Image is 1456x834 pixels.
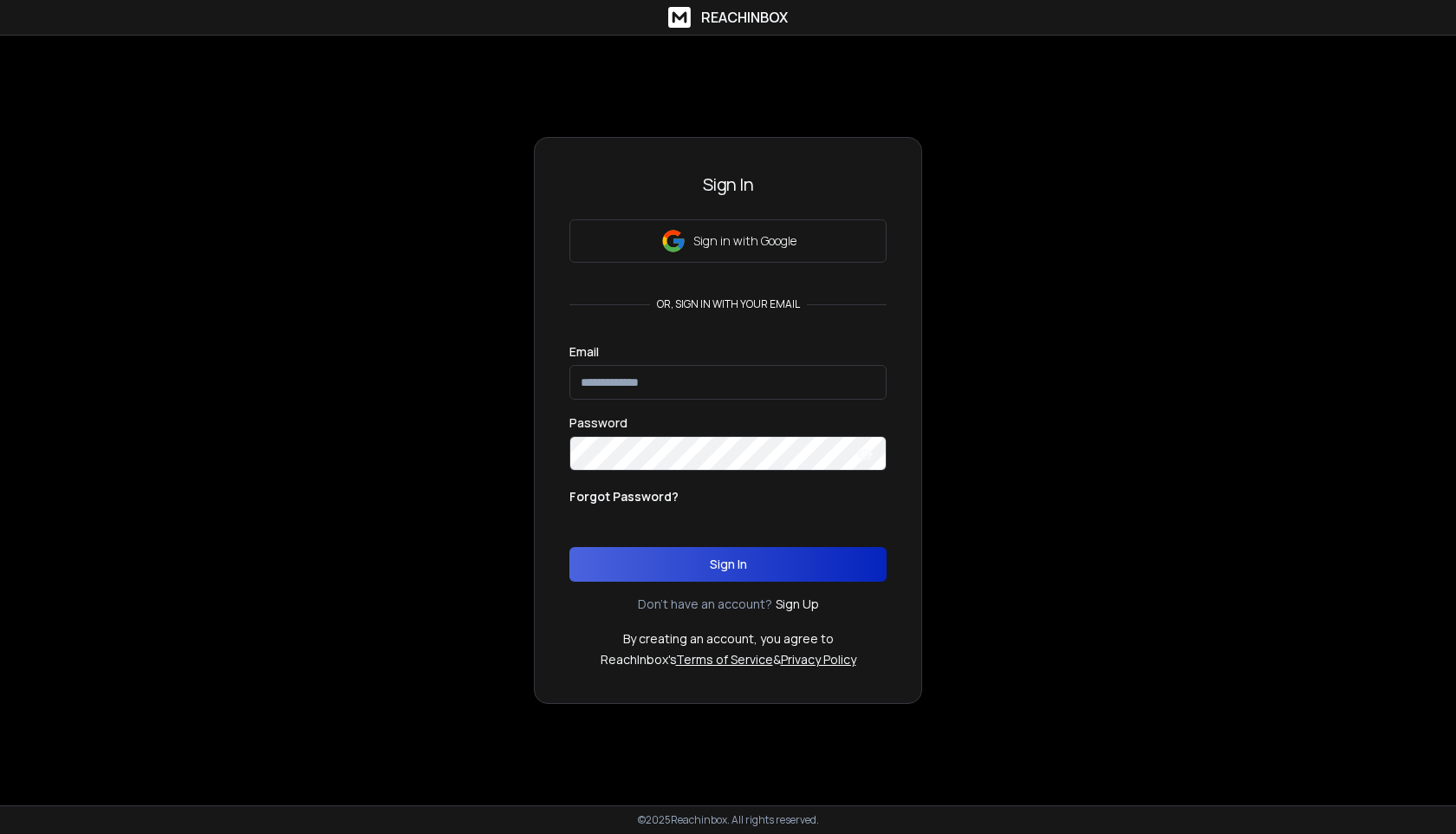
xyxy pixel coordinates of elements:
[569,547,887,582] button: Sign In
[668,7,788,28] a: ReachInbox
[601,651,856,668] p: ReachInbox's &
[569,488,679,505] p: Forgot Password?
[776,596,819,613] a: Sign Up
[623,630,834,648] p: By creating an account, you agree to
[638,596,772,613] p: Don't have an account?
[569,346,599,358] label: Email
[693,232,796,250] p: Sign in with Google
[569,173,887,197] h3: Sign In
[650,297,807,311] p: or, sign in with your email
[676,651,773,668] a: Terms of Service
[701,7,788,28] h1: ReachInbox
[638,813,819,827] p: © 2025 Reachinbox. All rights reserved.
[781,651,856,668] a: Privacy Policy
[569,219,887,263] button: Sign in with Google
[569,417,627,429] label: Password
